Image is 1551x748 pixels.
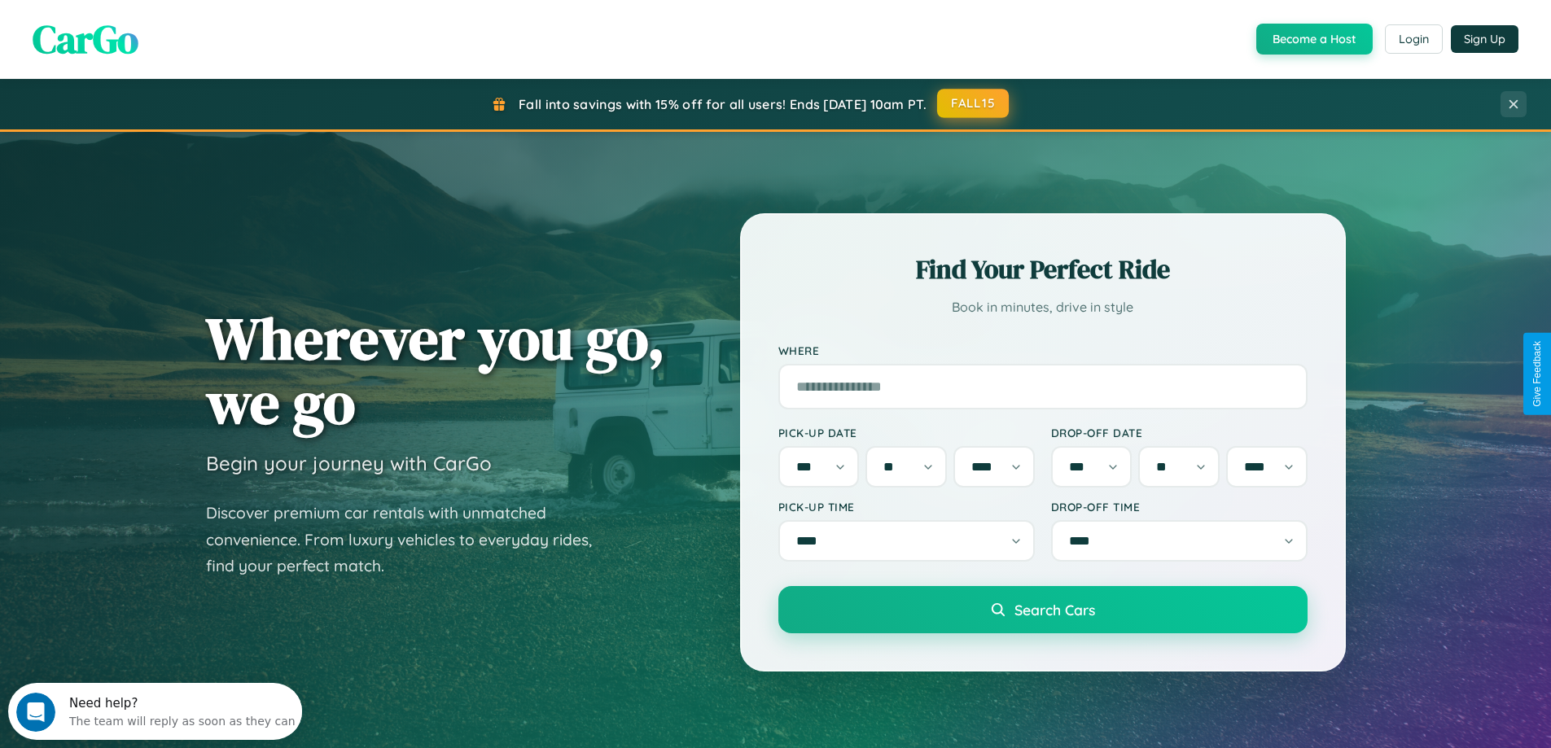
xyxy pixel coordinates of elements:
[33,12,138,66] span: CarGo
[1051,500,1308,514] label: Drop-off Time
[1014,601,1095,619] span: Search Cars
[8,683,302,740] iframe: Intercom live chat discovery launcher
[778,295,1308,319] p: Book in minutes, drive in style
[61,27,287,44] div: The team will reply as soon as they can
[1385,24,1443,54] button: Login
[778,586,1308,633] button: Search Cars
[206,500,613,580] p: Discover premium car rentals with unmatched convenience. From luxury vehicles to everyday rides, ...
[937,89,1009,118] button: FALL15
[1451,25,1518,53] button: Sign Up
[206,306,665,435] h1: Wherever you go, we go
[519,96,927,112] span: Fall into savings with 15% off for all users! Ends [DATE] 10am PT.
[1256,24,1373,55] button: Become a Host
[778,343,1308,357] label: Where
[61,14,287,27] div: Need help?
[16,693,55,732] iframe: Intercom live chat
[778,252,1308,287] h2: Find Your Perfect Ride
[7,7,303,51] div: Open Intercom Messenger
[778,500,1035,514] label: Pick-up Time
[1531,341,1543,407] div: Give Feedback
[778,426,1035,440] label: Pick-up Date
[1051,426,1308,440] label: Drop-off Date
[206,451,492,475] h3: Begin your journey with CarGo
